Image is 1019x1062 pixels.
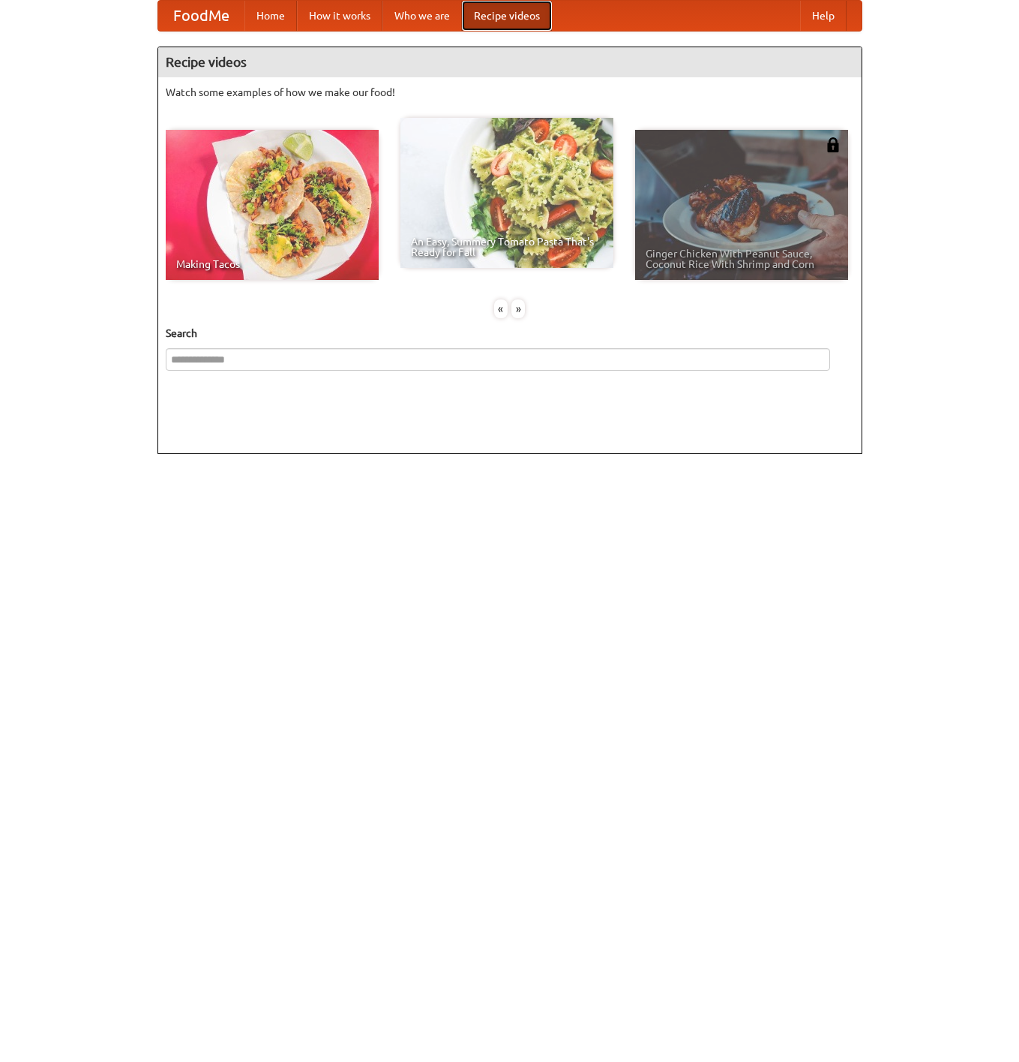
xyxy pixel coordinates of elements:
h5: Search [166,326,854,341]
a: Who we are [382,1,462,31]
span: Making Tacos [176,259,368,269]
a: FoodMe [158,1,244,31]
a: Help [800,1,847,31]
img: 483408.png [826,137,841,152]
div: « [494,299,508,318]
span: An Easy, Summery Tomato Pasta That's Ready for Fall [411,236,603,257]
a: Making Tacos [166,130,379,280]
a: How it works [297,1,382,31]
a: An Easy, Summery Tomato Pasta That's Ready for Fall [400,118,613,268]
a: Recipe videos [462,1,552,31]
div: » [511,299,525,318]
h4: Recipe videos [158,47,862,77]
p: Watch some examples of how we make our food! [166,85,854,100]
a: Home [244,1,297,31]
